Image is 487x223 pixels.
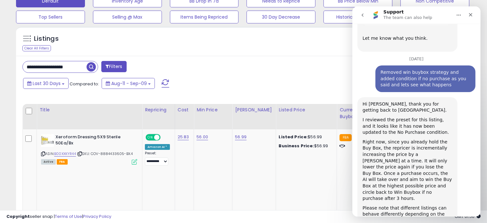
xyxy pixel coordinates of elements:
small: FBA [340,134,351,141]
span: Compared to: [70,81,99,87]
span: Last 30 Days [33,80,61,87]
div: Hi [PERSON_NAME], thank you for getting back to [GEOGRAPHIC_DATA]. [10,95,100,107]
div: Clear All Filters [22,45,51,51]
b: Xeroform Dressing 5X9 Sterile 50Ea/Bx [55,134,133,148]
span: All listings currently available for purchase on Amazon [41,159,56,165]
button: 30 Day Decrease [247,11,315,23]
button: Filters [101,61,126,72]
button: Selling @ Max [93,11,162,23]
div: Listed Price [279,107,334,113]
span: FBA [57,159,68,165]
a: 56.99 [235,134,247,140]
strong: Copyright [6,213,30,219]
span: Aug-11 - Sep-09 [111,80,147,87]
button: Historical Days Of S [323,11,392,23]
div: seller snap | | [6,214,111,220]
b: Listed Price: [279,134,308,140]
div: Current Buybox Price [340,107,373,120]
div: Min Price [197,107,230,113]
div: Cost [178,107,191,113]
div: Preset: [145,151,170,166]
a: Terms of Use [55,213,82,219]
div: ASIN: [41,134,137,164]
a: 56.00 [197,134,208,140]
h5: Listings [34,34,59,43]
a: Privacy Policy [83,213,111,219]
div: Right now, since you already hold the Buy Box, the repricer is incrementally increasing the price... [10,133,100,195]
div: Title [39,107,139,113]
b: Business Price: [279,143,314,149]
a: 25.83 [178,134,189,140]
button: Top Sellers [16,11,85,23]
span: OFF [160,135,170,140]
div: I reviewed the preset for this listing, and it looks like it has now been updated to the No Purch... [10,110,100,129]
span: ON [146,135,154,140]
button: Aug-11 - Sep-09 [102,78,155,89]
div: Repricing [145,107,172,113]
button: Last 30 Days [23,78,69,89]
div: $56.99 [279,143,332,149]
div: Amazon AI * [145,144,170,150]
a: B00XXKYR44 [54,151,76,157]
span: | SKU: COV-8884433605-BX.4 [77,151,133,156]
iframe: Intercom live chat [352,6,481,217]
div: [PERSON_NAME] [235,107,273,113]
div: $56.99 [279,134,332,140]
button: Items Being Repriced [170,11,239,23]
img: 51lVk16qh5L._SL40_.jpg [41,134,54,147]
